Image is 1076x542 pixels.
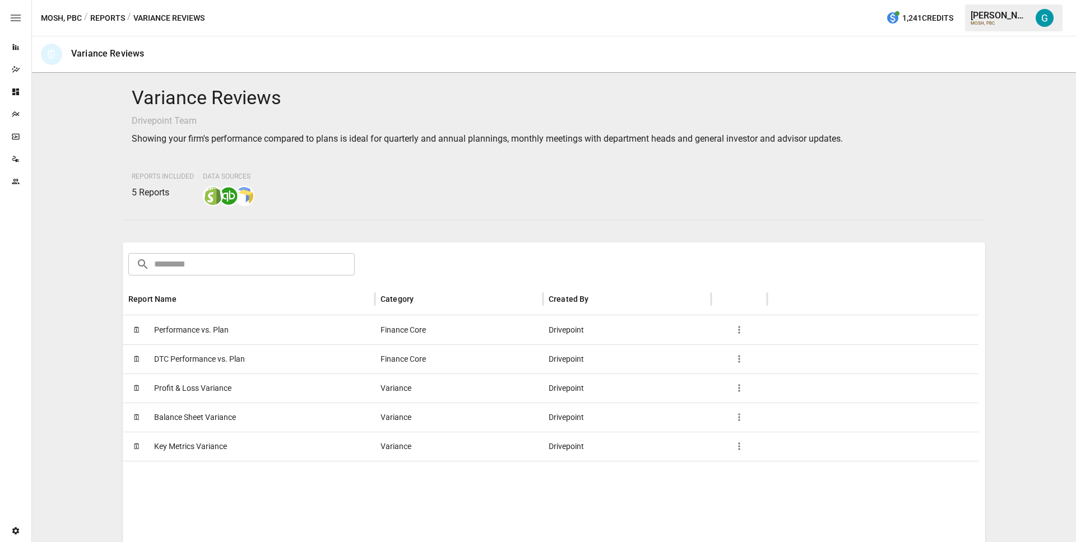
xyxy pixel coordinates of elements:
[71,48,144,59] div: Variance Reviews
[375,344,543,373] div: Finance Core
[128,380,145,396] span: 🗓
[971,10,1029,21] div: [PERSON_NAME]
[128,295,177,303] div: Report Name
[154,403,236,432] span: Balance Sheet Variance
[128,409,145,426] span: 🗓
[375,315,543,344] div: Finance Core
[132,186,194,199] p: 5 Reports
[549,295,589,303] div: Created By
[543,403,711,432] div: Drivepoint
[1029,2,1060,34] button: Gavin Acres
[543,344,711,373] div: Drivepoint
[132,86,976,110] h4: Variance Reviews
[375,432,543,461] div: Variance
[154,345,245,373] span: DTC Performance vs. Plan
[1036,9,1054,27] img: Gavin Acres
[41,44,62,65] div: 🗓
[235,187,253,205] img: smart model
[178,291,193,307] button: Sort
[415,291,430,307] button: Sort
[971,21,1029,26] div: MOSH, PBC
[128,351,145,367] span: 🗓
[375,403,543,432] div: Variance
[128,438,145,455] span: 🗓
[203,172,251,180] span: Data Sources
[154,374,231,403] span: Profit & Loss Variance
[132,172,194,180] span: Reports Included
[154,316,229,344] span: Performance vs. Plan
[127,11,131,25] div: /
[543,373,711,403] div: Drivepoint
[902,11,953,25] span: 1,241 Credits
[375,373,543,403] div: Variance
[132,114,976,128] p: Drivepoint Team
[882,8,958,29] button: 1,241Credits
[204,187,222,205] img: shopify
[220,187,238,205] img: quickbooks
[41,11,82,25] button: MOSH, PBC
[543,315,711,344] div: Drivepoint
[154,432,227,461] span: Key Metrics Variance
[90,11,125,25] button: Reports
[128,321,145,338] span: 🗓
[381,295,414,303] div: Category
[84,11,88,25] div: /
[132,132,976,146] p: Showing your firm's performance compared to plans is ideal for quarterly and annual plannings, mo...
[590,291,606,307] button: Sort
[543,432,711,461] div: Drivepoint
